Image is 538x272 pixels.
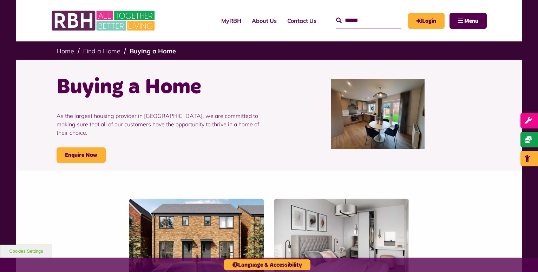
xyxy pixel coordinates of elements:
a: MyRBH [216,11,247,30]
a: MyRBH [408,13,445,29]
a: Home [57,47,74,55]
img: RBH [51,7,157,34]
button: Language & Accessibility [224,259,310,270]
a: Buying a Home [130,47,176,55]
button: Navigation [450,13,487,29]
iframe: Netcall Web Assistant for live chat [506,240,538,272]
a: Enquire Now [57,147,106,163]
img: 20200821 165920 Cottons Resized [331,79,425,149]
a: About Us [247,11,282,30]
h1: Buying a Home [57,74,264,101]
a: Contact Us [282,11,322,30]
p: As the largest housing provider in [GEOGRAPHIC_DATA], we are committed to making sure that all of... [57,101,264,147]
a: Find a Home [83,47,120,55]
span: Menu [464,18,478,24]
